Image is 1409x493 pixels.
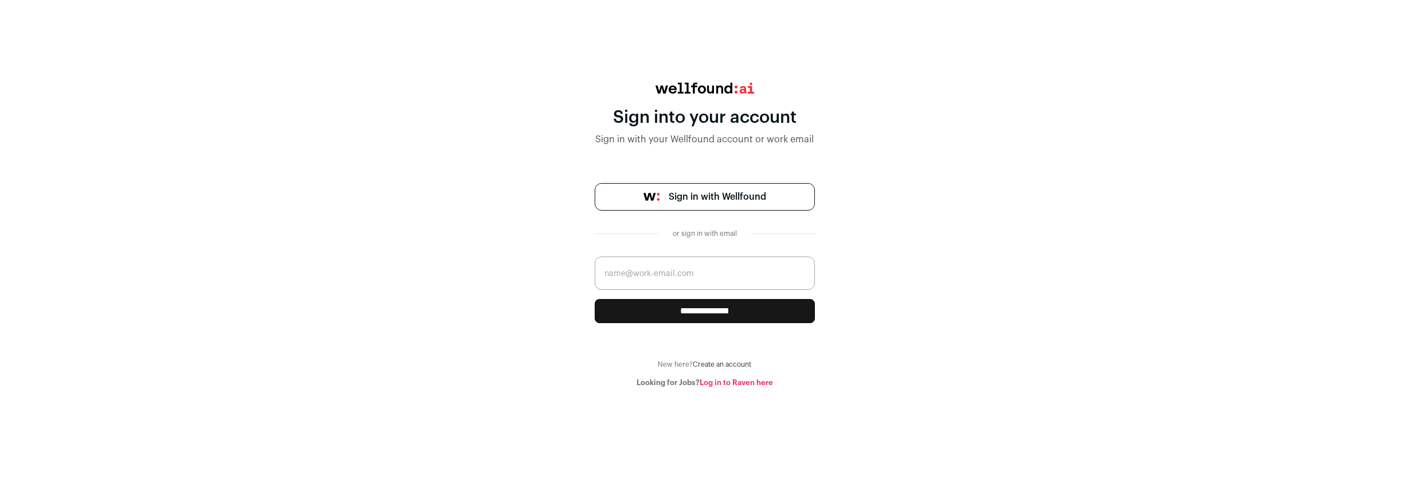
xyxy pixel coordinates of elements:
div: Sign in with your Wellfound account or work email [595,133,815,146]
div: Sign into your account [595,107,815,128]
img: wellfound-symbol-flush-black-fb3c872781a75f747ccb3a119075da62bfe97bd399995f84a933054e44a575c4.png [643,193,659,201]
a: Sign in with Wellfound [595,183,815,211]
div: or sign in with email [668,229,741,238]
input: name@work-email.com [595,257,815,290]
div: Looking for Jobs? [595,378,815,387]
a: Log in to Raven here [700,379,773,386]
div: New here? [595,360,815,369]
span: Sign in with Wellfound [669,190,766,204]
a: Create an account [693,361,751,368]
img: wellfound:ai [655,83,754,94]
